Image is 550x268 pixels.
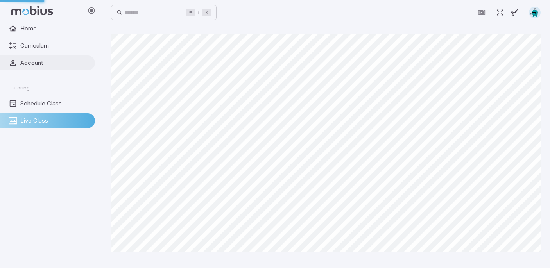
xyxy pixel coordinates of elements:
[20,41,90,50] span: Curriculum
[20,24,90,33] span: Home
[474,5,489,20] button: Join in Zoom Client
[20,59,90,67] span: Account
[186,9,195,16] kbd: ⌘
[493,5,507,20] button: Fullscreen Game
[20,116,90,125] span: Live Class
[507,5,522,20] button: Start Drawing on Questions
[202,9,211,16] kbd: k
[186,8,211,17] div: +
[20,99,90,108] span: Schedule Class
[9,84,30,91] span: Tutoring
[529,7,541,18] img: octagon.svg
